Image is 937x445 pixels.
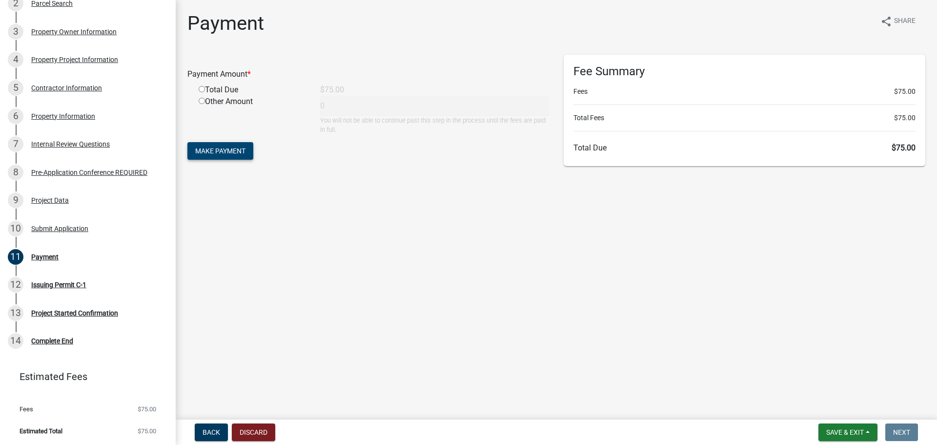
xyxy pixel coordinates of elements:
div: Contractor Information [31,85,102,91]
span: Next [893,428,910,436]
div: 3 [8,24,23,40]
div: 10 [8,221,23,236]
div: Issuing Permit C-1 [31,281,86,288]
button: Make Payment [187,142,253,160]
i: share [880,16,892,27]
div: 8 [8,165,23,180]
div: Complete End [31,338,73,344]
div: 12 [8,277,23,293]
div: 7 [8,136,23,152]
div: Internal Review Questions [31,141,110,148]
button: Save & Exit [818,424,877,441]
li: Fees [573,86,916,97]
span: Fees [20,406,33,412]
span: $75.00 [894,113,916,123]
div: Project Data [31,197,69,204]
li: Total Fees [573,113,916,123]
div: Other Amount [191,96,313,134]
span: $75.00 [138,406,156,412]
span: $75.00 [138,428,156,434]
button: Back [195,424,228,441]
h1: Payment [187,12,264,35]
div: 4 [8,52,23,67]
div: 5 [8,80,23,96]
div: 9 [8,192,23,208]
span: Estimated Total [20,428,62,434]
span: $75.00 [892,143,916,152]
div: Payment [31,254,59,260]
div: Total Due [191,84,313,96]
button: Next [885,424,918,441]
div: Property Owner Information [31,28,117,35]
div: Pre-Application Conference REQUIRED [31,169,147,176]
h6: Fee Summary [573,64,916,79]
span: $75.00 [894,86,916,97]
span: Save & Exit [826,428,864,436]
div: 6 [8,108,23,124]
span: Make Payment [195,147,245,155]
div: 14 [8,333,23,349]
div: Submit Application [31,225,88,232]
span: Back [203,428,220,436]
div: Property Project Information [31,56,118,63]
div: Property Information [31,113,95,120]
button: Discard [232,424,275,441]
a: Estimated Fees [8,367,160,386]
span: Share [894,16,916,27]
h6: Total Due [573,143,916,152]
button: shareShare [873,12,923,31]
div: 13 [8,305,23,321]
div: 11 [8,249,23,265]
div: Payment Amount [180,68,556,80]
div: Project Started Confirmation [31,310,118,317]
